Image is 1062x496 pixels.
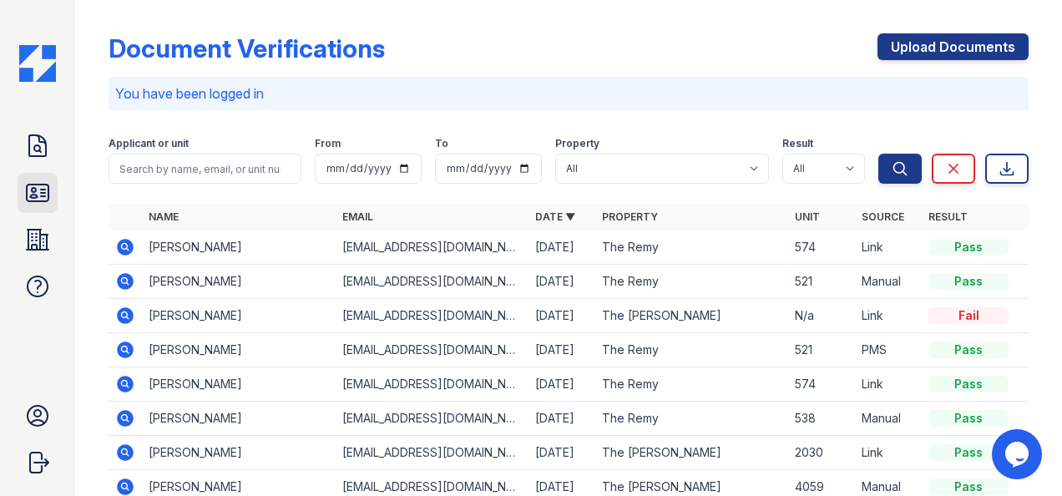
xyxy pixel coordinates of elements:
td: [PERSON_NAME] [142,402,335,436]
td: [DATE] [528,436,595,470]
td: 574 [788,230,855,265]
td: [EMAIL_ADDRESS][DOMAIN_NAME] [336,265,528,299]
td: [EMAIL_ADDRESS][DOMAIN_NAME] [336,367,528,402]
td: [PERSON_NAME] [142,299,335,333]
td: Link [855,436,922,470]
a: Result [928,210,968,223]
td: [DATE] [528,299,595,333]
div: Pass [928,444,1009,461]
label: Property [555,137,599,150]
td: PMS [855,333,922,367]
div: Pass [928,342,1009,358]
td: [EMAIL_ADDRESS][DOMAIN_NAME] [336,402,528,436]
td: [DATE] [528,333,595,367]
a: Property [602,210,658,223]
td: [DATE] [528,265,595,299]
td: The Remy [595,265,788,299]
td: The [PERSON_NAME] [595,436,788,470]
td: Manual [855,402,922,436]
div: Pass [928,410,1009,427]
td: The [PERSON_NAME] [595,299,788,333]
label: To [435,137,448,150]
div: Pass [928,376,1009,392]
td: [DATE] [528,367,595,402]
td: Link [855,299,922,333]
td: The Remy [595,333,788,367]
a: Unit [795,210,820,223]
td: [PERSON_NAME] [142,333,335,367]
td: The Remy [595,367,788,402]
td: [PERSON_NAME] [142,265,335,299]
td: [EMAIL_ADDRESS][DOMAIN_NAME] [336,333,528,367]
td: [DATE] [528,230,595,265]
img: CE_Icon_Blue-c292c112584629df590d857e76928e9f676e5b41ef8f769ba2f05ee15b207248.png [19,45,56,82]
div: Fail [928,307,1009,324]
td: 521 [788,333,855,367]
td: [PERSON_NAME] [142,436,335,470]
label: From [315,137,341,150]
td: 2030 [788,436,855,470]
div: Document Verifications [109,33,385,63]
label: Result [782,137,813,150]
iframe: chat widget [992,429,1045,479]
td: [DATE] [528,402,595,436]
td: [EMAIL_ADDRESS][DOMAIN_NAME] [336,436,528,470]
a: Source [862,210,904,223]
td: 521 [788,265,855,299]
p: You have been logged in [115,84,1022,104]
td: Link [855,230,922,265]
td: [PERSON_NAME] [142,230,335,265]
td: N/a [788,299,855,333]
td: [EMAIL_ADDRESS][DOMAIN_NAME] [336,230,528,265]
td: The Remy [595,402,788,436]
div: Pass [928,273,1009,290]
td: Manual [855,265,922,299]
td: 538 [788,402,855,436]
a: Name [149,210,179,223]
div: Pass [928,478,1009,495]
td: The Remy [595,230,788,265]
a: Upload Documents [877,33,1029,60]
td: [EMAIL_ADDRESS][DOMAIN_NAME] [336,299,528,333]
a: Date ▼ [535,210,575,223]
td: 574 [788,367,855,402]
td: Link [855,367,922,402]
input: Search by name, email, or unit number [109,154,301,184]
td: [PERSON_NAME] [142,367,335,402]
a: Email [342,210,373,223]
label: Applicant or unit [109,137,189,150]
div: Pass [928,239,1009,256]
